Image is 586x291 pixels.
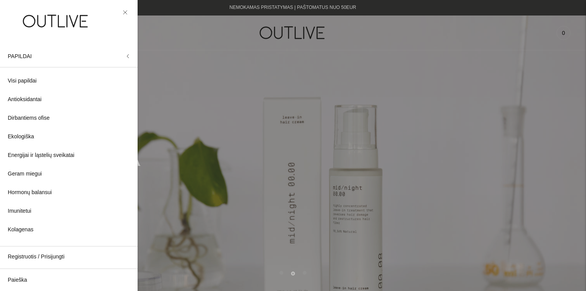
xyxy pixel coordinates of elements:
span: Hormonų balansui [8,188,52,197]
span: Imunitetui [8,207,31,216]
span: Geram miegui [8,169,42,179]
span: Kolagenas [8,225,33,234]
span: PAPILDAI [8,53,32,59]
span: Antioksidantai [8,95,41,104]
span: Visi papildai [8,76,36,86]
span: Energijai ir ląstelių sveikatai [8,151,74,160]
span: Ekologiška [8,132,34,141]
img: OUTLIVE [8,8,105,34]
span: Senėjimo lėtinimui [8,244,52,253]
span: Dirbantiems ofise [8,114,50,123]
